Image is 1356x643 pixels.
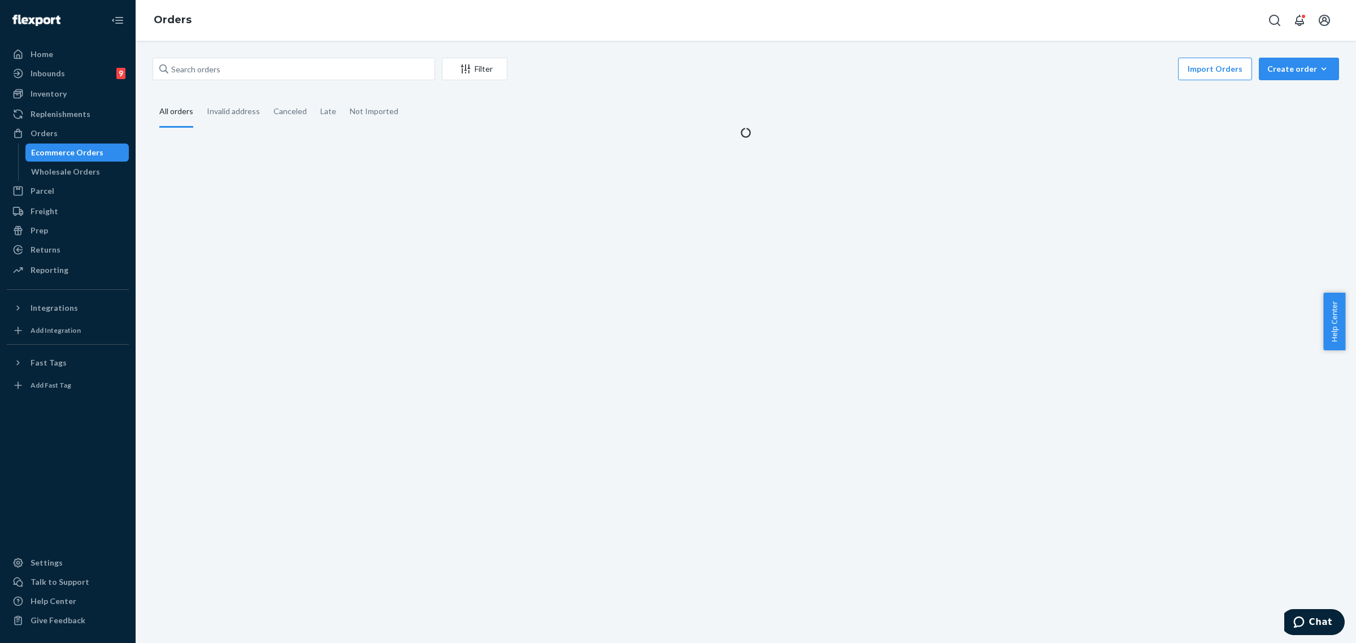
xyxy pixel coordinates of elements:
[7,611,129,629] button: Give Feedback
[7,124,129,142] a: Orders
[25,144,129,162] a: Ecommerce Orders
[207,97,260,126] div: Invalid address
[7,85,129,103] a: Inventory
[1178,58,1252,80] button: Import Orders
[31,325,81,335] div: Add Integration
[7,45,129,63] a: Home
[7,64,129,82] a: Inbounds9
[31,596,76,607] div: Help Center
[1323,293,1345,350] button: Help Center
[7,554,129,572] a: Settings
[31,557,63,568] div: Settings
[273,97,307,126] div: Canceled
[320,97,336,126] div: Late
[350,97,398,126] div: Not Imported
[7,573,129,591] button: Talk to Support
[25,163,129,181] a: Wholesale Orders
[31,185,54,197] div: Parcel
[1267,63,1331,75] div: Create order
[7,321,129,340] a: Add Integration
[153,58,435,80] input: Search orders
[31,49,53,60] div: Home
[7,202,129,220] a: Freight
[1284,609,1345,637] iframe: Opens a widget where you can chat to one of our agents
[7,241,129,259] a: Returns
[31,147,103,158] div: Ecommerce Orders
[442,58,507,80] button: Filter
[159,97,193,128] div: All orders
[31,166,100,177] div: Wholesale Orders
[7,221,129,240] a: Prep
[31,108,90,120] div: Replenishments
[1259,58,1339,80] button: Create order
[31,88,67,99] div: Inventory
[7,261,129,279] a: Reporting
[31,206,58,217] div: Freight
[7,105,129,123] a: Replenishments
[154,14,192,26] a: Orders
[7,354,129,372] button: Fast Tags
[7,299,129,317] button: Integrations
[31,128,58,139] div: Orders
[106,9,129,32] button: Close Navigation
[31,615,85,626] div: Give Feedback
[145,4,201,37] ol: breadcrumbs
[1263,9,1286,32] button: Open Search Box
[7,592,129,610] a: Help Center
[31,380,71,390] div: Add Fast Tag
[116,68,125,79] div: 9
[31,264,68,276] div: Reporting
[31,68,65,79] div: Inbounds
[1313,9,1336,32] button: Open account menu
[7,376,129,394] a: Add Fast Tag
[442,63,507,75] div: Filter
[31,576,89,588] div: Talk to Support
[31,244,60,255] div: Returns
[31,302,78,314] div: Integrations
[1288,9,1311,32] button: Open notifications
[31,357,67,368] div: Fast Tags
[7,182,129,200] a: Parcel
[12,15,60,26] img: Flexport logo
[31,225,48,236] div: Prep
